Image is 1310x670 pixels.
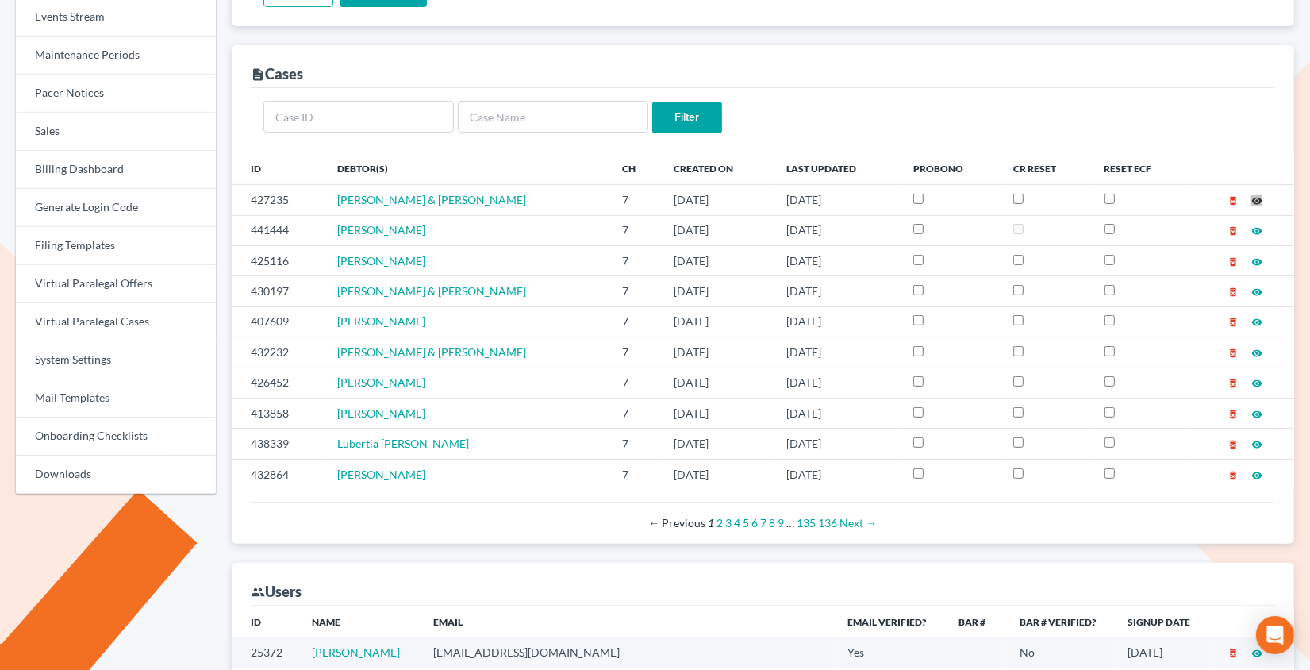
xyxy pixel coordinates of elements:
td: [DATE] [661,185,774,215]
i: visibility [1251,348,1262,359]
a: Lubertia [PERSON_NAME] [337,437,469,450]
input: Case ID [263,101,454,133]
td: Yes [835,637,946,667]
a: Virtual Paralegal Cases [16,303,216,341]
span: [PERSON_NAME] [337,468,425,481]
td: 425116 [232,245,325,275]
i: description [251,67,265,82]
a: delete_forever [1227,223,1239,237]
div: Open Intercom Messenger [1256,616,1294,654]
div: Pagination [263,515,1262,531]
a: delete_forever [1227,437,1239,450]
td: [EMAIL_ADDRESS][DOMAIN_NAME] [421,637,835,667]
a: Next page [839,516,877,529]
a: visibility [1251,223,1262,237]
a: Maintenance Periods [16,37,216,75]
a: visibility [1251,254,1262,268]
td: [DATE] [774,185,901,215]
i: delete_forever [1227,439,1239,450]
a: Page 6 [751,516,758,529]
a: Page 135 [797,516,816,529]
td: [DATE] [661,429,774,459]
i: visibility [1251,378,1262,389]
i: visibility [1251,470,1262,481]
td: 432864 [232,459,325,489]
a: [PERSON_NAME] [337,314,425,328]
td: [DATE] [774,429,901,459]
a: visibility [1251,375,1262,389]
th: ProBono [901,152,1001,184]
a: Billing Dashboard [16,151,216,189]
i: delete_forever [1227,317,1239,328]
input: Filter [652,102,722,133]
i: visibility [1251,287,1262,298]
a: visibility [1251,468,1262,481]
td: 441444 [232,215,325,245]
a: delete_forever [1227,406,1239,420]
td: [DATE] [661,459,774,489]
th: Email Verified? [835,606,946,637]
th: Email [421,606,835,637]
i: delete_forever [1227,648,1239,659]
a: [PERSON_NAME] [312,645,400,659]
td: 7 [609,215,661,245]
i: delete_forever [1227,348,1239,359]
td: 7 [609,276,661,306]
a: delete_forever [1227,345,1239,359]
div: Users [251,582,302,601]
i: visibility [1251,439,1262,450]
td: 7 [609,185,661,215]
a: Mail Templates [16,379,216,418]
span: [PERSON_NAME] [337,223,425,237]
a: visibility [1251,193,1262,206]
th: Reset ECF [1092,152,1189,184]
th: Ch [609,152,661,184]
a: Pacer Notices [16,75,216,113]
th: ID [232,152,325,184]
td: 25372 [232,637,299,667]
td: No [1007,637,1116,667]
td: 427235 [232,185,325,215]
em: Page 1 [708,516,714,529]
a: visibility [1251,345,1262,359]
span: Previous page [648,516,705,529]
i: delete_forever [1227,409,1239,420]
i: visibility [1251,409,1262,420]
i: visibility [1251,195,1262,206]
a: delete_forever [1227,375,1239,389]
a: Page 5 [743,516,749,529]
td: [DATE] [661,368,774,398]
a: [PERSON_NAME] [337,375,425,389]
td: [DATE] [774,276,901,306]
td: 7 [609,398,661,428]
div: Cases [251,64,303,83]
a: visibility [1251,437,1262,450]
a: Downloads [16,456,216,494]
td: 432232 [232,337,325,368]
td: [DATE] [774,459,901,489]
td: [DATE] [661,398,774,428]
td: [DATE] [661,306,774,337]
a: visibility [1251,314,1262,328]
td: [DATE] [774,306,901,337]
a: [PERSON_NAME] [337,254,425,268]
i: visibility [1251,317,1262,328]
a: [PERSON_NAME] & [PERSON_NAME] [337,193,526,206]
a: visibility [1251,406,1262,420]
a: Onboarding Checklists [16,418,216,456]
a: Page 7 [760,516,766,529]
i: delete_forever [1227,470,1239,481]
i: visibility [1251,648,1262,659]
td: [DATE] [774,368,901,398]
td: [DATE] [774,398,901,428]
th: CR Reset [1001,152,1091,184]
td: [DATE] [1116,637,1210,667]
a: [PERSON_NAME] & [PERSON_NAME] [337,345,526,359]
th: Bar # Verified? [1007,606,1116,637]
td: [DATE] [661,245,774,275]
td: 7 [609,245,661,275]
